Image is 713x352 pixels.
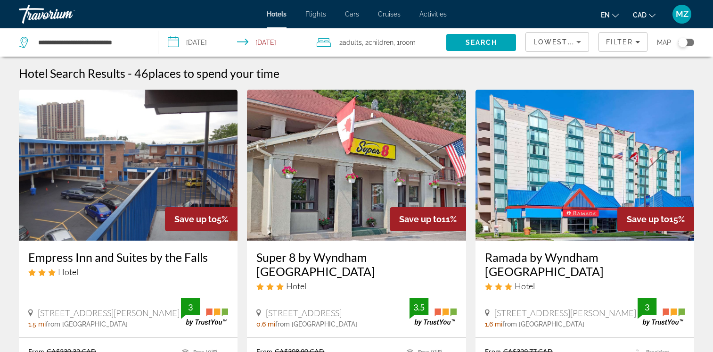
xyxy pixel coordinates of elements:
[485,250,685,278] a: Ramada by Wyndham [GEOGRAPHIC_DATA]
[174,214,217,224] span: Save up to
[410,302,428,313] div: 3.5
[533,36,581,48] mat-select: Sort by
[165,207,238,231] div: 5%
[369,39,393,46] span: Children
[158,28,307,57] button: Select check in and out date
[58,267,78,277] span: Hotel
[466,39,498,46] span: Search
[362,36,393,49] span: , 2
[345,10,359,18] a: Cars
[181,298,228,326] img: TrustYou guest rating badge
[601,8,619,22] button: Change language
[28,250,228,264] a: Empress Inn and Suites by the Falls
[148,66,279,80] span: places to spend your time
[339,36,362,49] span: 2
[400,39,416,46] span: Room
[28,267,228,277] div: 3 star Hotel
[515,281,535,291] span: Hotel
[128,66,132,80] span: -
[305,10,326,18] a: Flights
[256,320,275,328] span: 0.6 mi
[19,2,113,26] a: Travorium
[657,36,671,49] span: Map
[671,38,694,47] button: Toggle map
[419,10,447,18] a: Activities
[28,320,46,328] span: 1.5 mi
[598,32,647,52] button: Filters
[638,302,656,313] div: 3
[286,281,306,291] span: Hotel
[307,28,447,57] button: Travelers: 2 adults, 2 children
[275,320,357,328] span: from [GEOGRAPHIC_DATA]
[390,207,466,231] div: 11%
[266,308,342,318] span: [STREET_ADDRESS]
[475,90,694,241] img: Ramada by Wyndham Niagara Falls Fallsview
[256,281,456,291] div: 3 star Hotel
[247,90,466,241] img: Super 8 by Wyndham Niagara Falls North
[256,250,456,278] a: Super 8 by Wyndham [GEOGRAPHIC_DATA]
[617,207,694,231] div: 15%
[670,4,694,24] button: User Menu
[399,214,442,224] span: Save up to
[343,39,362,46] span: Adults
[633,11,647,19] span: CAD
[627,214,669,224] span: Save up to
[633,8,656,22] button: Change currency
[267,10,287,18] a: Hotels
[601,11,610,19] span: en
[37,35,144,50] input: Search hotel destination
[134,66,279,80] h2: 46
[485,281,685,291] div: 3 star Hotel
[19,66,125,80] h1: Hotel Search Results
[181,302,200,313] div: 3
[393,36,416,49] span: , 1
[676,9,688,19] span: MZ
[378,10,401,18] a: Cruises
[502,320,584,328] span: from [GEOGRAPHIC_DATA]
[19,90,238,241] img: Empress Inn and Suites by the Falls
[606,38,633,46] span: Filter
[38,308,180,318] span: [STREET_ADDRESS][PERSON_NAME]
[485,320,502,328] span: 1.6 mi
[446,34,516,51] button: Search
[494,308,636,318] span: [STREET_ADDRESS][PERSON_NAME]
[46,320,128,328] span: from [GEOGRAPHIC_DATA]
[638,298,685,326] img: TrustYou guest rating badge
[410,298,457,326] img: TrustYou guest rating badge
[533,38,594,46] span: Lowest Price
